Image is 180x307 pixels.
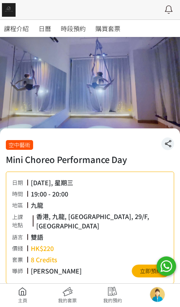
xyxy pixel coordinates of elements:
[95,20,120,37] a: 購買套票
[36,212,168,230] div: 香港, 九龍, [GEOGRAPHIC_DATA], 29/F, [GEOGRAPHIC_DATA]
[39,24,51,33] span: 日曆
[6,140,33,150] div: 空中藝術
[4,24,29,33] span: 課程介紹
[61,24,86,33] span: 時段預約
[12,213,32,229] div: 上課地點
[12,233,27,241] div: 語言
[31,266,82,275] div: [PERSON_NAME]
[4,20,29,37] a: 課程介紹
[31,189,68,198] div: 19:00 - 20:00
[39,20,51,37] a: 日曆
[132,265,170,277] button: 立即預約
[31,200,43,210] div: 九龍
[12,256,27,264] div: 套票
[31,244,54,253] div: HK$220
[31,255,57,264] div: 8 Credits
[12,267,27,275] div: 導師
[31,232,43,242] div: 雙語
[12,201,27,209] div: 地區
[61,20,86,37] a: 時段預約
[31,178,73,187] div: [DATE], 星期三
[6,153,174,166] h1: Mini Choreo Performance Day
[12,244,27,253] div: 價錢
[12,190,27,198] div: 時間
[95,24,120,33] span: 購買套票
[12,179,27,187] div: 日期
